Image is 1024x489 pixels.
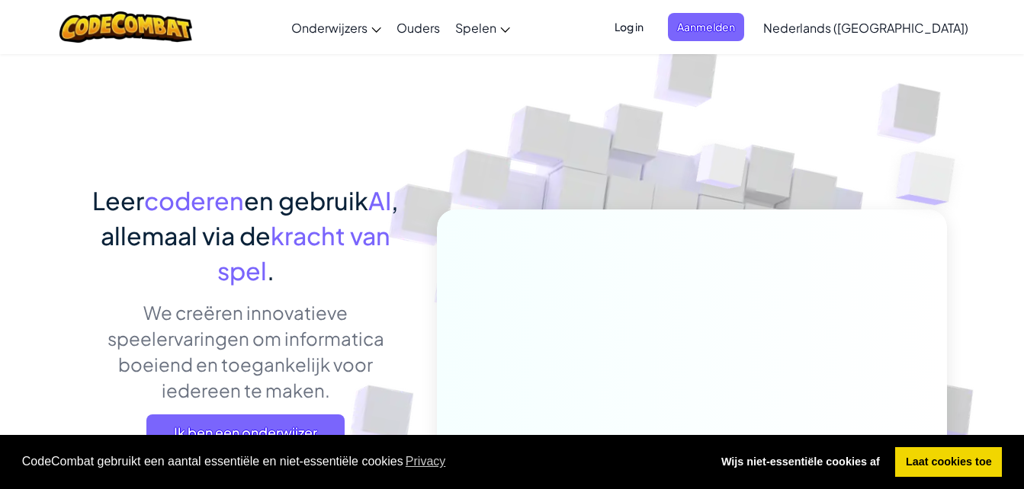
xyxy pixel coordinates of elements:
[403,450,448,473] a: learn more about cookies
[711,447,890,478] a: deny cookies
[865,114,997,243] img: Overlap cubes
[368,185,391,216] span: AI
[389,7,448,48] a: Ouders
[448,7,518,48] a: Spelen
[668,13,744,41] button: Aanmelden
[59,11,193,43] img: CodeCombat logo
[244,185,368,216] span: en gebruik
[144,185,244,216] span: coderen
[756,7,976,48] a: Nederlands ([GEOGRAPHIC_DATA])
[146,414,345,451] a: Ik ben een onderwijzer
[291,20,368,36] span: Onderwijzers
[267,255,274,286] span: .
[284,7,389,48] a: Onderwijzers
[217,220,391,286] span: kracht van spel
[455,20,496,36] span: Spelen
[605,13,653,41] button: Log in
[92,185,144,216] span: Leer
[763,20,968,36] span: Nederlands ([GEOGRAPHIC_DATA])
[667,113,777,227] img: Overlap cubes
[78,299,414,403] p: We creëren innovatieve speelervaringen om informatica boeiend en toegankelijk voor iedereen te ma...
[895,447,1002,478] a: allow cookies
[22,450,699,473] span: CodeCombat gebruikt een aantal essentiële en niet-essentiële cookies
